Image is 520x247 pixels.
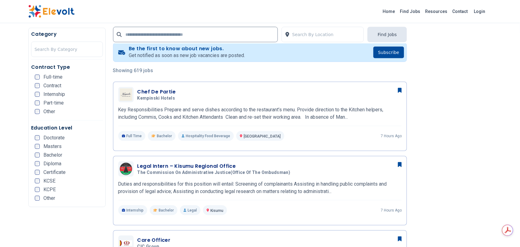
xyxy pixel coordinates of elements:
a: Resources [423,6,450,16]
p: Get notified as soon as new job vacancies are posted. [129,52,245,59]
span: Other [43,196,55,201]
span: [GEOGRAPHIC_DATA] [244,134,281,138]
h5: Category [31,31,103,38]
span: Kisumu [210,208,223,213]
span: Full-time [43,75,63,80]
input: Full-time [35,75,40,80]
span: Masters [43,144,62,149]
span: Contract [43,83,61,88]
img: CIC group [120,241,132,246]
h3: Chef De Partie [137,88,178,96]
input: Doctorate [35,135,40,140]
img: The Commission on Administrative Justice(Office of the Ombudsman) [120,163,132,175]
h4: Be the first to know about new jobs. [129,46,245,52]
span: Bachelor [157,134,172,138]
h5: Education Level [31,124,103,132]
input: Other [35,109,40,114]
p: Hospitality Food Beverage [178,131,234,141]
span: Certificate [43,170,66,175]
span: KCPE [43,187,56,192]
input: KCSE [35,179,40,183]
span: Diploma [43,161,61,166]
span: The Commission on Administrative Justice(Office of the Ombudsman) [137,170,290,175]
a: Contact [450,6,470,16]
span: Internship [43,92,65,97]
p: Full Time [118,131,146,141]
a: Kempinski HotelsChef De PartieKempinski HotelsKey Responsibilities Prepare and serve dishes accor... [118,87,402,141]
p: 7 hours ago [381,208,402,213]
span: Bachelor [43,153,62,158]
a: Home [380,6,398,16]
button: Find Jobs [368,27,407,42]
span: Bachelor [159,208,174,213]
p: Legal [180,205,201,215]
input: Certificate [35,170,40,175]
a: Find Jobs [398,6,423,16]
p: Key Responsibilities Prepare and serve dishes according to the restaurant’s menu. Provide directi... [118,106,402,121]
h3: Care Officer [137,237,171,244]
p: 7 hours ago [381,134,402,138]
iframe: Advertisement [414,42,492,227]
input: KCPE [35,187,40,192]
a: Login [470,5,489,18]
p: Duties and responsibilities for this position will entail: Screening of complainants Assisting in... [118,180,402,195]
span: Kempinski Hotels [137,96,175,101]
input: Bachelor [35,153,40,158]
h3: Legal Intern – Kisumu Regional Office [137,163,293,170]
span: KCSE [43,179,55,183]
iframe: Chat Widget [489,217,520,247]
input: Masters [35,144,40,149]
span: Doctorate [43,135,65,140]
button: Subscribe [373,47,404,58]
input: Internship [35,92,40,97]
img: Elevolt [28,5,75,18]
a: The Commission on Administrative Justice(Office of the Ombudsman)Legal Intern – Kisumu Regional O... [118,161,402,215]
input: Contract [35,83,40,88]
input: Diploma [35,161,40,166]
input: Part-time [35,101,40,105]
span: Other [43,109,55,114]
p: Showing 619 jobs [113,67,407,74]
h5: Contract Type [31,64,103,71]
img: Kempinski Hotels [120,89,132,101]
input: Other [35,196,40,201]
p: Internship [118,205,148,215]
span: Part-time [43,101,64,105]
